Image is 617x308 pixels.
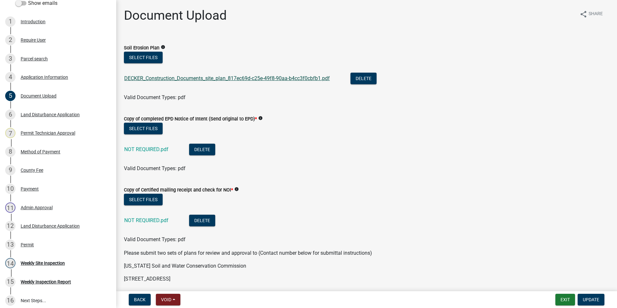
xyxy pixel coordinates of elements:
div: 7 [5,128,15,138]
p: [GEOGRAPHIC_DATA] [124,288,609,296]
div: Introduction [21,19,46,24]
button: Delete [350,73,377,84]
div: 14 [5,258,15,268]
label: Soil Erosion Plan [124,46,159,50]
div: Land Disturbance Application [21,112,80,117]
div: Weekly Site Inspection [21,261,65,265]
span: Back [134,297,146,302]
div: Land Disturbance Application [21,224,80,228]
wm-modal-confirm: Delete Document [189,147,215,153]
button: Back [129,294,151,305]
i: info [258,116,263,120]
wm-modal-confirm: Delete Document [189,218,215,224]
i: info [161,45,165,49]
a: NOT REQUIRED.pdf [124,146,168,152]
div: 15 [5,277,15,287]
div: Payment [21,187,39,191]
div: 10 [5,184,15,194]
p: Please submit two sets of plans for review and approval to (Contact number below for submittal in... [124,249,609,257]
button: Select files [124,52,163,63]
button: shareShare [574,8,608,20]
span: Valid Document Types: pdf [124,236,186,242]
span: Valid Document Types: pdf [124,165,186,171]
label: Copy of Certified mailing receipt and check for NOI [124,188,233,192]
div: Weekly Inspection Report [21,280,71,284]
div: Parcel search [21,56,48,61]
div: Application Information [21,75,68,79]
div: 13 [5,240,15,250]
button: Delete [189,144,215,155]
button: Select files [124,123,163,134]
div: 2 [5,35,15,45]
div: 12 [5,221,15,231]
div: Admin Approval [21,205,53,210]
div: Permit Technician Approval [21,131,75,135]
div: 4 [5,72,15,82]
div: Require User [21,38,46,42]
div: 6 [5,109,15,120]
button: Select files [124,194,163,205]
span: Update [583,297,599,302]
a: DECKER_Construction_Documents_site_plan_817ec69d-c25e-49f8-90aa-b4cc3f0cbfb1.pdf [124,75,330,81]
span: Valid Document Types: pdf [124,94,186,100]
p: [STREET_ADDRESS] [124,275,609,283]
div: 11 [5,202,15,213]
button: Exit [555,294,575,305]
button: Void [156,294,180,305]
div: 8 [5,147,15,157]
div: 5 [5,91,15,101]
div: 16 [5,295,15,306]
div: Method of Payment [21,149,60,154]
div: Permit [21,242,34,247]
div: 3 [5,54,15,64]
span: Void [161,297,171,302]
div: Document Upload [21,94,56,98]
i: share [580,10,587,18]
button: Update [578,294,604,305]
wm-modal-confirm: Delete Document [350,76,377,82]
div: 1 [5,16,15,27]
a: NOT REQUIRED.pdf [124,217,168,223]
span: Share [589,10,603,18]
button: Delete [189,215,215,226]
p: [US_STATE] Soil and Water Conservation Commission [124,262,609,270]
i: info [234,187,239,191]
h1: Document Upload [124,8,227,23]
div: 9 [5,165,15,175]
label: Copy of completed EPD Notice of Intent (Send original to EPD) [124,117,257,121]
div: County Fee [21,168,43,172]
